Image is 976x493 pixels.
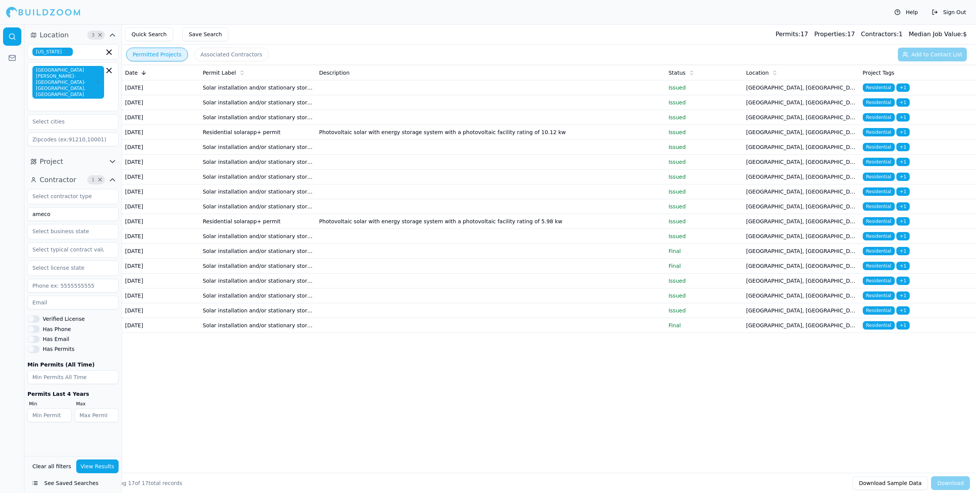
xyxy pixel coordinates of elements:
span: Description [319,69,350,77]
td: [GEOGRAPHIC_DATA], [GEOGRAPHIC_DATA] [743,80,859,95]
span: + 1 [896,321,910,330]
td: Photovoltaic solar with energy storage system with a photovoltaic facility rating of 10.12 kw [316,125,665,140]
span: Project [40,156,63,167]
span: Contractors: [861,30,899,38]
span: Residential [863,98,895,107]
span: Location [746,69,769,77]
span: [US_STATE] [32,48,73,56]
td: Solar installation and/or stationary storage battery [200,199,316,214]
div: 17 [814,30,855,39]
td: Solar installation and/or stationary storage battery [200,155,316,170]
p: Issued [668,188,740,195]
td: [DATE] [122,199,200,214]
span: Status [668,69,685,77]
td: [DATE] [122,170,200,184]
td: Solar installation and/or stationary storage battery [200,110,316,125]
span: Residential [863,128,895,136]
td: Solar installation and/or stationary storage battery [200,80,316,95]
input: Select cities [28,115,109,128]
input: Email [27,296,119,309]
span: Residential [863,321,895,330]
td: [DATE] [122,274,200,288]
span: + 1 [896,187,910,196]
span: + 1 [896,98,910,107]
button: Associated Contractors [194,48,269,61]
span: Residential [863,291,895,300]
span: + 1 [896,158,910,166]
td: Solar installation and/or stationary storage battery [200,140,316,155]
span: + 1 [896,143,910,151]
span: Residential [863,113,895,122]
td: [DATE] [122,80,200,95]
input: Min Permits Last 4 Years [27,408,72,422]
span: Clear Contractor filters [97,178,103,182]
td: [DATE] [122,259,200,274]
button: See Saved Searches [27,476,119,490]
p: Issued [668,307,740,314]
td: [GEOGRAPHIC_DATA], [GEOGRAPHIC_DATA] [743,288,859,303]
td: [GEOGRAPHIC_DATA], [GEOGRAPHIC_DATA] [743,170,859,184]
td: [DATE] [122,214,200,229]
td: Solar installation and/or stationary storage battery [200,95,316,110]
td: [DATE] [122,140,200,155]
span: Residential [863,232,895,240]
td: [DATE] [122,184,200,199]
p: Final [668,262,740,270]
span: 17 [128,480,135,486]
td: [GEOGRAPHIC_DATA], [GEOGRAPHIC_DATA] [743,303,859,318]
button: Contractor1Clear Contractor filters [27,174,119,186]
span: Residential [863,277,895,285]
div: $ [909,30,967,39]
td: [DATE] [122,95,200,110]
p: Issued [668,277,740,285]
span: + 1 [896,291,910,300]
span: 17 [142,480,149,486]
td: [DATE] [122,229,200,244]
span: Permits: [775,30,800,38]
span: Residential [863,202,895,211]
td: [GEOGRAPHIC_DATA], [GEOGRAPHIC_DATA] [743,184,859,199]
div: 1 [861,30,902,39]
td: [GEOGRAPHIC_DATA], [GEOGRAPHIC_DATA] [743,140,859,155]
button: Permitted Projects [126,48,188,61]
td: [GEOGRAPHIC_DATA], [GEOGRAPHIC_DATA] [743,274,859,288]
p: Final [668,322,740,329]
p: Issued [668,218,740,225]
span: Residential [863,187,895,196]
label: Has Email [43,336,69,342]
td: [GEOGRAPHIC_DATA], [GEOGRAPHIC_DATA] [743,318,859,333]
p: Issued [668,292,740,299]
td: [GEOGRAPHIC_DATA], [GEOGRAPHIC_DATA] [743,214,859,229]
label: Min [29,401,72,407]
td: [GEOGRAPHIC_DATA], [GEOGRAPHIC_DATA] [743,125,859,140]
span: + 1 [896,173,910,181]
p: Issued [668,99,740,106]
p: Issued [668,128,740,136]
span: Residential [863,217,895,226]
label: Verified License [43,316,85,322]
p: Issued [668,158,740,166]
td: Residential solarapp+ permit [200,214,316,229]
td: [DATE] [122,318,200,333]
span: Contractor [40,174,76,185]
td: [DATE] [122,110,200,125]
input: Min Permits All Time [27,370,119,384]
button: Clear all filters [30,459,73,473]
td: [GEOGRAPHIC_DATA], [GEOGRAPHIC_DATA] [743,229,859,244]
span: Residential [863,247,895,255]
td: [GEOGRAPHIC_DATA], [GEOGRAPHIC_DATA] [743,155,859,170]
span: Properties: [814,30,847,38]
td: [DATE] [122,244,200,259]
input: Phone ex: 5555555555 [27,279,119,293]
td: [GEOGRAPHIC_DATA], [GEOGRAPHIC_DATA] [743,259,859,274]
td: [GEOGRAPHIC_DATA], [GEOGRAPHIC_DATA] [743,199,859,214]
label: Min Permits (All Time) [27,362,119,367]
span: Date [125,69,138,77]
span: + 1 [896,128,910,136]
input: Select contractor type [28,189,109,203]
td: [DATE] [122,303,200,318]
p: Issued [668,143,740,151]
span: Residential [863,262,895,270]
p: Issued [668,114,740,121]
td: Solar installation and/or stationary storage battery [200,318,316,333]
